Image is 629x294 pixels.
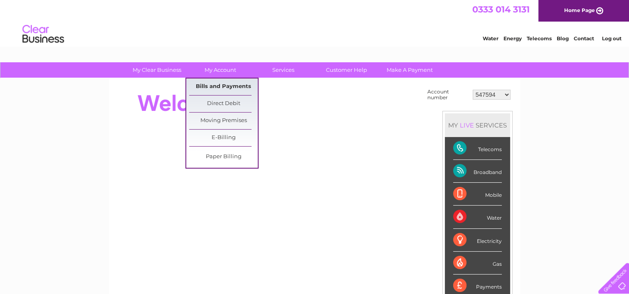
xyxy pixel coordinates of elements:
div: Mobile [453,183,502,206]
a: 0333 014 3131 [472,4,530,15]
a: Log out [602,35,621,42]
td: Account number [425,87,471,103]
div: Clear Business is a trading name of Verastar Limited (registered in [GEOGRAPHIC_DATA] No. 3667643... [118,5,511,40]
a: Blog [557,35,569,42]
a: Telecoms [527,35,552,42]
a: Moving Premises [189,113,258,129]
a: Make A Payment [375,62,444,78]
a: My Account [186,62,254,78]
a: Energy [503,35,522,42]
div: Broadband [453,160,502,183]
a: Water [483,35,498,42]
img: logo.png [22,22,64,47]
div: MY SERVICES [445,113,510,137]
div: Electricity [453,229,502,252]
a: My Clear Business [123,62,191,78]
a: Customer Help [312,62,381,78]
a: Paper Billing [189,149,258,165]
a: E-Billing [189,130,258,146]
a: Direct Debit [189,96,258,112]
div: Water [453,206,502,228]
div: LIVE [458,121,476,129]
div: Telecoms [453,137,502,160]
a: Contact [574,35,594,42]
a: Bills and Payments [189,78,258,95]
div: Gas [453,252,502,274]
a: Services [249,62,318,78]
